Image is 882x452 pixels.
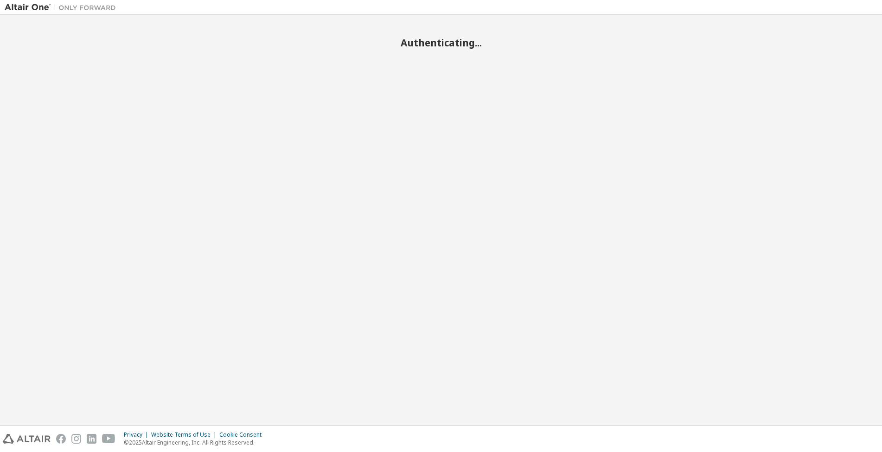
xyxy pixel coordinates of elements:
[124,431,151,439] div: Privacy
[3,434,51,444] img: altair_logo.svg
[219,431,267,439] div: Cookie Consent
[71,434,81,444] img: instagram.svg
[56,434,66,444] img: facebook.svg
[87,434,96,444] img: linkedin.svg
[151,431,219,439] div: Website Terms of Use
[5,37,877,49] h2: Authenticating...
[102,434,115,444] img: youtube.svg
[5,3,121,12] img: Altair One
[124,439,267,446] p: © 2025 Altair Engineering, Inc. All Rights Reserved.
